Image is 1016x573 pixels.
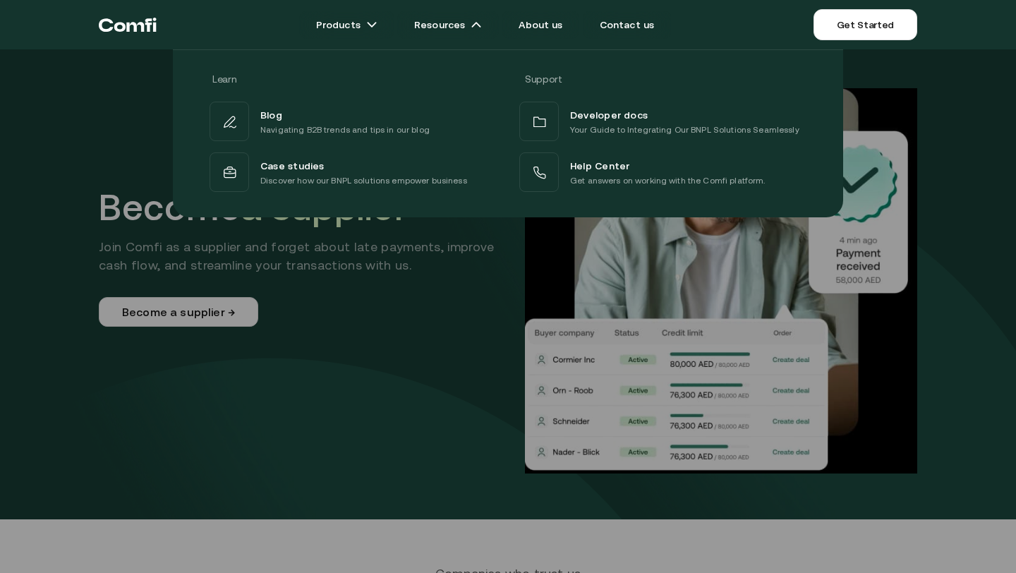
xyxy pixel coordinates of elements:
[366,19,377,30] img: arrow icons
[570,174,766,188] p: Get answers on working with the Comfi platform.
[299,11,394,39] a: Productsarrow icons
[207,150,500,195] a: Case studiesDiscover how our BNPL solutions empower business
[471,19,482,30] img: arrow icons
[502,11,579,39] a: About us
[570,106,648,123] span: Developer docs
[570,123,799,137] p: Your Guide to Integrating Our BNPL Solutions Seamlessly
[260,123,430,137] p: Navigating B2B trends and tips in our blog
[397,11,499,39] a: Resourcesarrow icons
[814,9,917,40] a: Get Started
[99,4,157,46] a: Return to the top of the Comfi home page
[570,157,629,174] span: Help Center
[516,99,809,144] a: Developer docsYour Guide to Integrating Our BNPL Solutions Seamlessly
[207,99,500,144] a: BlogNavigating B2B trends and tips in our blog
[525,73,562,85] span: Support
[260,157,325,174] span: Case studies
[583,11,672,39] a: Contact us
[516,150,809,195] a: Help CenterGet answers on working with the Comfi platform.
[260,106,282,123] span: Blog
[260,174,467,188] p: Discover how our BNPL solutions empower business
[212,73,236,85] span: Learn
